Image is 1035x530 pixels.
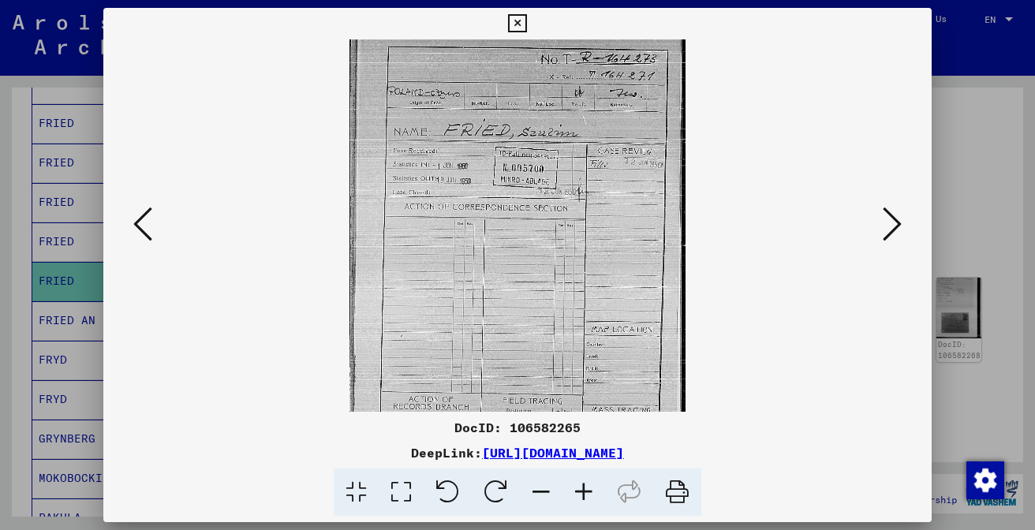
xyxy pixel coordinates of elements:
a: [URL][DOMAIN_NAME] [482,445,624,461]
img: 001.jpg [349,39,686,491]
div: DeepLink: [103,443,932,462]
div: DocID: 106582265 [103,418,932,437]
img: Zustimmung ändern [966,461,1004,499]
div: Zustimmung ändern [966,461,1003,498]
